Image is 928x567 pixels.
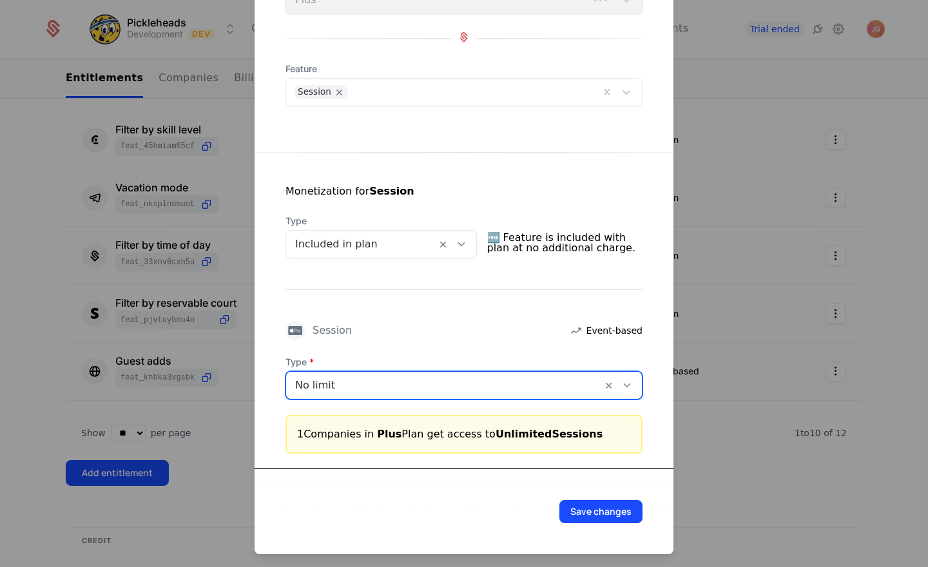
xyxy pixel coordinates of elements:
[285,215,477,227] span: Type
[496,428,603,440] span: Unlimited Sessions
[377,428,401,440] span: Plus
[297,427,631,442] div: 1 Companies in Plan get access to
[559,500,643,523] button: Save changes
[298,85,331,99] div: Session
[586,324,643,337] span: Event-based
[369,185,414,197] strong: Session
[487,227,643,258] span: 🆓 Feature is included with plan at no additional charge.
[285,356,643,369] span: Type
[331,85,348,99] div: Remove Session
[285,184,414,199] div: Monetization for
[313,325,352,336] div: Session
[285,62,643,75] span: Feature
